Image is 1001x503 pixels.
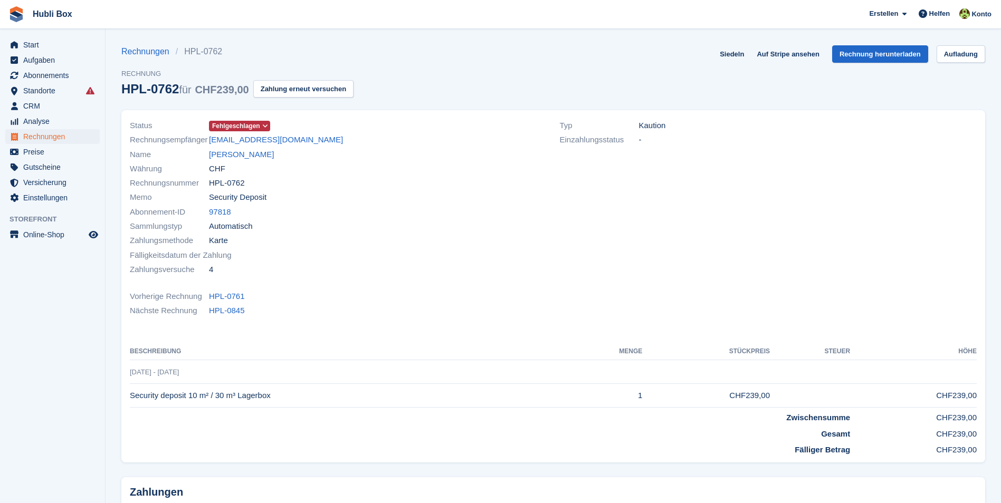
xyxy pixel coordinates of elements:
strong: Fälliger Betrag [795,445,850,454]
a: Aufladung [937,45,985,63]
nav: breadcrumbs [121,45,354,58]
a: Hubli Box [28,5,77,23]
span: Status [130,120,209,132]
span: Zahlungsmethode [130,235,209,247]
a: menu [5,53,100,67]
a: menu [5,99,100,113]
span: Kaution [639,120,666,132]
a: 97818 [209,206,231,218]
span: Abonnements [23,68,87,83]
span: Helfen [929,8,950,19]
th: Höhe [850,343,977,360]
span: Online-Shop [23,227,87,242]
a: Fehlgeschlagen [209,120,270,132]
td: CHF239,00 [850,384,977,408]
span: Abonnement-ID [130,206,209,218]
a: HPL-0845 [209,305,245,317]
a: menu [5,190,100,205]
a: menu [5,144,100,159]
i: Es sind Fehler bei der Synchronisierung von Smart-Einträgen aufgetreten [86,86,94,95]
img: stora-icon-8386f47178a22dfd0bd8f6a31ec36ba5ce8667c1dd55bd0f319d3a0aa187defe.svg [8,6,24,22]
span: Aufgaben [23,53,87,67]
span: CHF [209,163,225,175]
span: [DATE] - [DATE] [130,368,179,376]
span: Nächste Rechnung [130,305,209,317]
span: Einzahlungsstatus [560,134,639,146]
span: - [639,134,642,146]
span: Memo [130,191,209,204]
button: Zahlung erneut versuchen [253,80,354,98]
th: Steuer [770,343,850,360]
a: Auf Stripe ansehen [752,45,823,63]
a: Rechnung herunterladen [832,45,928,63]
th: MENGE [570,343,643,360]
span: Analyse [23,114,87,129]
span: Zahlungsversuche [130,264,209,276]
span: HPL-0762 [209,177,245,189]
a: Speisekarte [5,227,100,242]
span: Sammlungstyp [130,220,209,233]
span: Erstellen [869,8,898,19]
td: CHF239,00 [850,408,977,424]
a: menu [5,114,100,129]
td: CHF239,00 [850,424,977,440]
span: Standorte [23,83,87,98]
a: menu [5,37,100,52]
a: Vorschau-Shop [87,228,100,241]
span: Typ [560,120,639,132]
span: CHF239,00 [195,84,249,95]
span: CRM [23,99,87,113]
a: menu [5,175,100,190]
span: Einstellungen [23,190,87,205]
h2: Zahlungen [130,486,977,499]
div: HPL-0762 [121,82,249,96]
a: [PERSON_NAME] [209,149,274,161]
th: Beschreibung [130,343,570,360]
span: Rechnungen [23,129,87,144]
a: HPL-0761 [209,291,245,303]
strong: Gesamt [821,429,850,438]
span: 4 [209,264,213,276]
td: Security deposit 10 m² / 30 m³ Lagerbox [130,384,570,408]
img: Luca Space4you [959,8,970,19]
span: Start [23,37,87,52]
span: Automatisch [209,220,253,233]
th: Stückpreis [642,343,770,360]
span: für [179,84,191,95]
td: CHF239,00 [850,440,977,456]
span: Storefront [9,214,105,225]
span: Security Deposit [209,191,266,204]
a: Rechnungen [121,45,176,58]
span: Währung [130,163,209,175]
span: Rechnungsnummer [130,177,209,189]
span: Gutscheine [23,160,87,175]
a: [EMAIL_ADDRESS][DOMAIN_NAME] [209,134,343,146]
span: Rechnungsempfänger [130,134,209,146]
a: menu [5,83,100,98]
span: Vorherige Rechnung [130,291,209,303]
strong: Zwischensumme [786,413,850,422]
a: Siedeln [716,45,748,63]
span: Name [130,149,209,161]
span: Rechnung [121,69,354,79]
span: Fehlgeschlagen [212,121,260,131]
a: menu [5,160,100,175]
a: menu [5,68,100,83]
td: 1 [570,384,643,408]
span: Fälligkeitsdatum der Zahlung [130,249,232,262]
td: CHF239,00 [642,384,770,408]
span: Versicherung [23,175,87,190]
span: Preise [23,144,87,159]
span: Karte [209,235,228,247]
a: menu [5,129,100,144]
span: Konto [971,9,992,20]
